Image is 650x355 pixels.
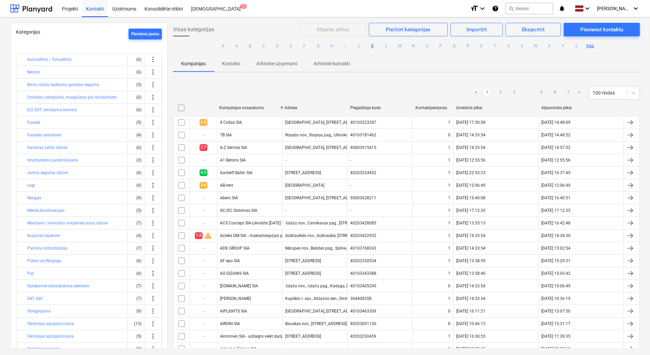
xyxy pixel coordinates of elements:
div: (5) [130,79,141,90]
span: more_vert [149,169,157,177]
div: [DATE] 16:37:45 [541,170,570,175]
span: more_vert [149,118,157,126]
button: # [219,42,227,50]
i: keyboard_arrow_down [632,4,640,13]
button: K [369,42,377,50]
div: 40103223287 [350,120,376,125]
span: more_vert [149,257,157,265]
div: 1 [448,208,450,213]
div: [PERSON_NAME] [220,296,251,301]
div: (6) [130,167,141,178]
div: 40103463309 [350,309,376,314]
button: Importēt [450,23,503,36]
button: B [246,42,254,50]
div: 40103181462 [350,133,376,137]
div: - [285,158,286,163]
a: Page 5 [537,89,545,97]
div: Kupiškio r. sav., Alizavos sen., Girsteikių k., Alizavos g. 22, LT-40448; Minijos g.11-106, [GEOG... [285,296,479,301]
div: 40003915415 [350,145,376,150]
div: Aironmen SIA - aizliegts veikt darīj.no24.01.2024 (VID) [220,334,319,339]
div: Adrese [285,105,344,110]
div: (6) [130,54,141,65]
div: 1 [448,246,450,251]
div: [GEOGRAPHIC_DATA], [STREET_ADDRESS] [285,120,362,125]
div: 40203230459 [350,334,376,339]
div: ACS Concept SIA-Likvidēts [DATE] [220,221,281,226]
div: [DATE] 13:38:59 [456,258,485,263]
div: 40103343388 [350,271,376,276]
button: G [314,42,322,50]
div: AG DIZAINS SIA [220,271,249,276]
span: more_vert [149,307,157,315]
div: 50003628211 [350,196,376,200]
i: notifications [559,4,565,13]
button: Fasādes sastatnes [27,131,61,139]
div: [DATE] 12:06:49 [541,183,570,188]
div: [DATE] 14:34:30 [541,233,570,238]
div: 1 [448,158,450,163]
button: Eksportēt [506,23,561,36]
div: 1 [448,271,450,276]
a: Page 7 [564,89,572,97]
div: 1 [448,296,450,301]
button: Teritorijas apzaļumošana [27,320,74,328]
button: Mūrēšana / monolīto virszemes stāvu izbūve [27,219,108,227]
button: Meklēt [506,3,553,14]
div: (6) [130,268,141,279]
div: 1 [448,145,450,150]
div: - [190,255,217,266]
div: Mārupes nov., Babītes pag., Spilve, [STREET_ADDRESS] [285,246,384,251]
div: [DATE] 13:55:13 [456,221,485,225]
span: [PERSON_NAME] [597,6,631,11]
button: Q [450,42,458,50]
div: [DATE] 10:46:12 [456,321,485,326]
div: [DATE] 14:48:09 [541,120,570,125]
p: Kompānijas [181,60,206,67]
div: [DATE] 17:12:35 [541,208,570,213]
button: M [396,42,404,50]
span: more_vert [149,206,157,215]
div: A1 Betons SIA [220,158,246,163]
button: Bērnu rotaļu laukums, gumijas segums [27,81,99,89]
div: 1 [448,221,450,225]
button: Pāļi [27,269,34,277]
div: (13) [130,318,141,329]
div: [GEOGRAPHIC_DATA], [STREET_ADDRESS] [285,309,362,314]
span: Kategorijas [16,29,40,35]
div: 40103768243 [350,246,376,251]
div: AIRONI SIA [220,321,240,326]
div: [DATE] 14:33:54 [456,133,485,137]
div: [DATE] 14:57:52 [541,145,570,150]
span: Visas kategorijas [173,26,214,34]
button: F [301,42,309,50]
button: J [355,42,363,50]
div: 40203091150 [350,321,376,326]
span: 4.5 [200,169,207,176]
button: U [504,42,513,50]
div: (5) [130,331,141,342]
a: Page 1 is your current page [483,89,491,97]
div: Kontaktpersonas [415,105,451,110]
button: Teritorijas segumi [27,345,60,353]
div: [DATE] 10:36:19 [541,296,570,301]
div: [DATE] 22:53:23 [456,170,485,175]
div: - [285,208,286,213]
div: [DATE] 12:06:49 [456,183,485,188]
div: 1 [448,170,450,175]
div: (4) [130,130,141,140]
div: Izveidots plkst [456,105,536,110]
button: T [491,42,499,50]
p: Kontakti [222,60,240,67]
span: more_vert [149,81,157,89]
span: more_vert [149,244,157,252]
div: - [190,293,217,304]
div: - [190,268,217,279]
div: [DATE] 16:42:48 [541,221,570,225]
span: 2 [240,4,247,9]
div: (6) [130,104,141,115]
div: - [190,205,217,216]
span: more_vert [149,332,157,340]
div: [DATE] 14:33:54 [456,145,485,150]
div: - [190,243,217,254]
span: more_vert [149,143,157,152]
